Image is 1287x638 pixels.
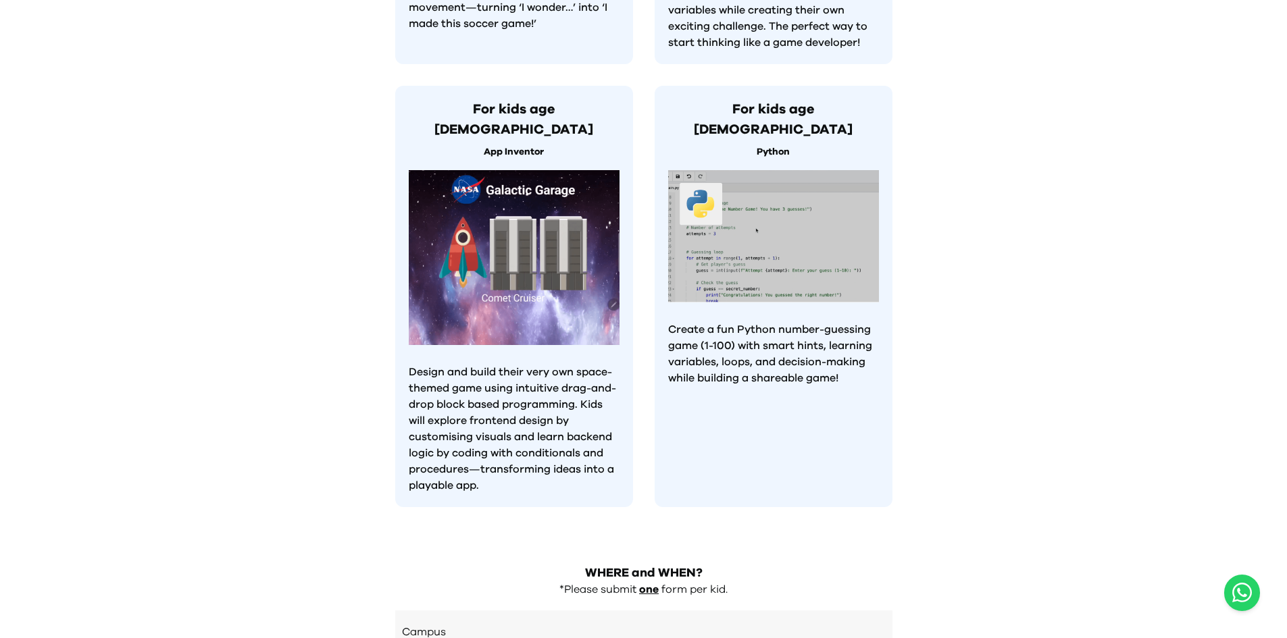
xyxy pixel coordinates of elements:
[639,583,659,597] p: one
[1224,575,1260,611] button: Open WhatsApp chat
[409,170,620,345] img: Kids learning to code
[409,145,620,159] p: App Inventor
[668,170,879,303] img: Kids learning to code
[668,99,879,140] h3: For kids age [DEMOGRAPHIC_DATA]
[1224,575,1260,611] a: Chat with us on WhatsApp
[668,321,879,386] p: Create a fun Python number-guessing game (1-100) with smart hints, learning variables, loops, and...
[668,145,879,159] p: Python
[395,564,892,583] h2: WHERE and WHEN?
[395,583,892,597] div: *Please submit form per kid.
[409,364,620,494] p: Design and build their very own space-themed game using intuitive drag-and-drop block based progr...
[409,99,620,140] h3: For kids age [DEMOGRAPHIC_DATA]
